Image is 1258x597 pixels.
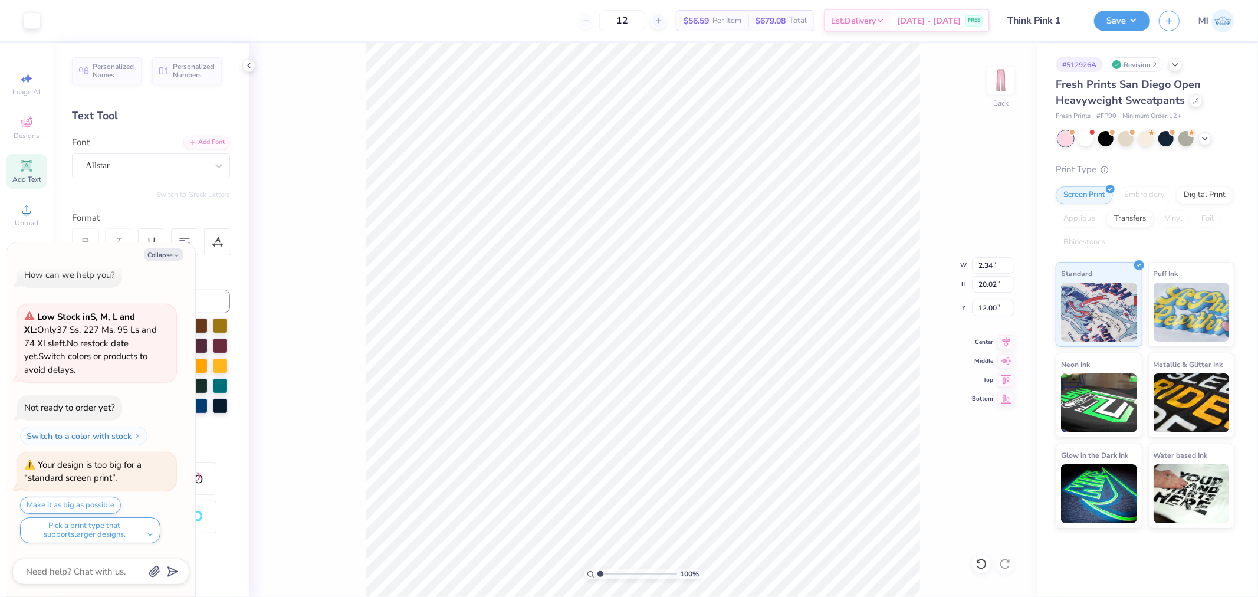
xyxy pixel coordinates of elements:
span: Only 37 Ss, 227 Ms, 95 Ls and 74 XLs left. Switch colors or products to avoid delays. [24,311,157,376]
input: – – [599,10,645,31]
span: Add Text [12,175,41,184]
div: Digital Print [1176,186,1233,204]
label: Font [72,136,90,149]
span: Per Item [712,15,741,27]
span: $679.08 [756,15,786,27]
span: MI [1198,14,1208,28]
img: Water based Ink [1154,464,1230,523]
div: Embroidery [1116,186,1172,204]
span: Designs [14,131,40,140]
span: $56.59 [684,15,709,27]
span: Personalized Names [93,63,134,79]
span: 100 % [680,569,699,579]
img: Standard [1061,283,1137,342]
span: Total [789,15,807,27]
div: Format [72,211,231,225]
span: Middle [972,357,993,365]
button: Make it as big as possible [20,497,121,514]
span: Personalized Numbers [173,63,215,79]
span: Standard [1061,267,1092,280]
span: Est. Delivery [831,15,876,27]
img: Metallic & Glitter Ink [1154,373,1230,432]
span: # FP90 [1096,111,1116,122]
span: FREE [968,17,980,25]
span: Upload [15,218,38,228]
div: Foil [1194,210,1221,228]
span: Metallic & Glitter Ink [1154,358,1223,370]
span: Fresh Prints [1056,111,1091,122]
div: Applique [1056,210,1103,228]
img: Puff Ink [1154,283,1230,342]
button: Switch to a color with stock [20,427,147,445]
button: Save [1094,11,1150,31]
span: Top [972,376,993,384]
span: Puff Ink [1154,267,1178,280]
img: Neon Ink [1061,373,1137,432]
div: Text Tool [72,108,230,124]
input: Untitled Design [998,9,1085,32]
div: Screen Print [1056,186,1113,204]
span: No restock date yet. [24,337,129,363]
div: # 512926A [1056,57,1103,72]
a: MI [1198,9,1234,32]
button: Pick a print type that supportslarger designs. [20,517,160,543]
img: Switch to a color with stock [134,432,141,439]
span: Center [972,338,993,346]
div: Transfers [1106,210,1154,228]
span: Minimum Order: 12 + [1122,111,1181,122]
div: Your design is too big for a “standard screen print”. [24,459,142,484]
div: Not ready to order yet? [24,402,115,414]
div: Print Type [1056,163,1234,176]
div: How can we help you? [24,269,115,281]
span: Glow in the Dark Ink [1061,449,1128,461]
span: Water based Ink [1154,449,1208,461]
img: Glow in the Dark Ink [1061,464,1137,523]
div: Back [993,98,1009,109]
div: Vinyl [1157,210,1190,228]
div: Add Font [183,136,230,149]
button: Switch to Greek Letters [156,190,230,199]
span: Neon Ink [1061,358,1090,370]
div: Revision 2 [1109,57,1163,72]
button: Collapse [144,248,183,261]
span: [DATE] - [DATE] [897,15,961,27]
img: Back [989,68,1013,92]
div: Rhinestones [1056,234,1113,251]
span: Image AI [13,87,41,97]
img: Ma. Isabella Adad [1211,9,1234,32]
span: Bottom [972,395,993,403]
strong: Low Stock in S, M, L and XL : [24,311,135,336]
span: Fresh Prints San Diego Open Heavyweight Sweatpants [1056,77,1201,107]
